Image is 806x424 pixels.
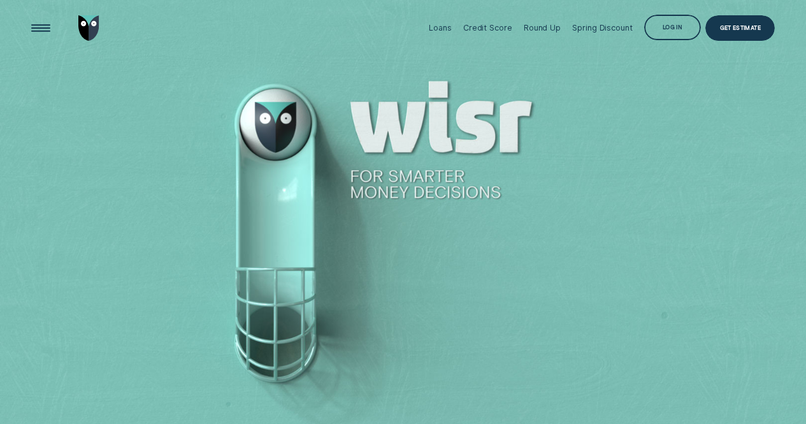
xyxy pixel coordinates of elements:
[463,23,512,33] div: Credit Score
[705,15,775,41] a: Get Estimate
[429,23,451,33] div: Loans
[644,15,701,40] button: Log in
[78,15,99,41] img: Wisr
[524,23,561,33] div: Round Up
[28,15,54,41] button: Open Menu
[572,23,632,33] div: Spring Discount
